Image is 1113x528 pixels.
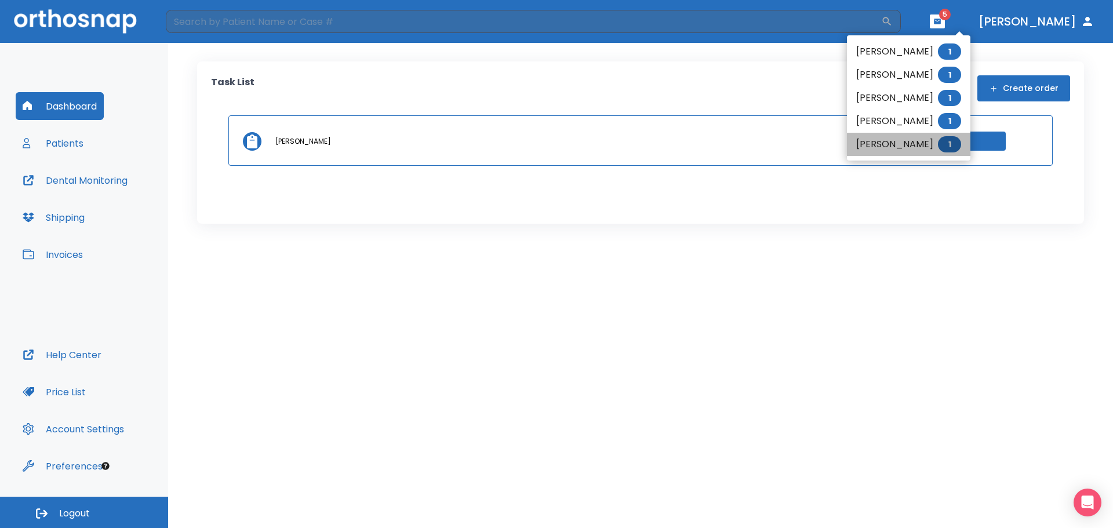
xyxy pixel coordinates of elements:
[847,110,970,133] li: [PERSON_NAME]
[847,133,970,156] li: [PERSON_NAME]
[938,90,961,106] span: 1
[847,40,970,63] li: [PERSON_NAME]
[847,86,970,110] li: [PERSON_NAME]
[847,63,970,86] li: [PERSON_NAME]
[938,113,961,129] span: 1
[938,43,961,60] span: 1
[1074,489,1101,516] div: Open Intercom Messenger
[938,67,961,83] span: 1
[938,136,961,152] span: 1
